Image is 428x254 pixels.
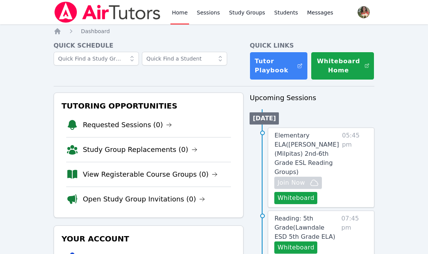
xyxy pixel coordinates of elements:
[274,214,338,241] a: Reading: 5th Grade(Lawndale ESD 5th Grade ELA)
[307,9,333,16] span: Messages
[311,52,375,80] button: Whiteboard Home
[54,27,375,35] nav: Breadcrumb
[250,41,374,50] h4: Quick Links
[342,131,368,204] span: 05:45 pm
[250,93,374,103] h3: Upcoming Sessions
[274,131,339,177] a: Elementary ELA([PERSON_NAME] (Milpitas) 2nd-6th Grade ESL Reading Groups)
[274,132,339,176] span: Elementary ELA ( [PERSON_NAME] (Milpitas) 2nd-6th Grade ESL Reading Groups )
[54,41,244,50] h4: Quick Schedule
[83,194,205,204] a: Open Study Group Invitations (0)
[60,99,237,113] h3: Tutoring Opportunities
[83,120,172,130] a: Requested Sessions (0)
[274,177,321,189] button: Join Now
[274,241,317,254] button: Whiteboard
[274,192,317,204] button: Whiteboard
[142,52,227,65] input: Quick Find a Student
[250,52,307,80] a: Tutor Playbook
[54,52,139,65] input: Quick Find a Study Group
[83,169,218,180] a: View Registerable Course Groups (0)
[54,2,161,23] img: Air Tutors
[274,215,335,240] span: Reading: 5th Grade ( Lawndale ESD 5th Grade ELA )
[81,28,110,34] span: Dashboard
[81,27,110,35] a: Dashboard
[341,214,368,254] span: 07:45 pm
[250,112,279,125] li: [DATE]
[277,178,305,187] span: Join Now
[83,144,197,155] a: Study Group Replacements (0)
[60,232,237,246] h3: Your Account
